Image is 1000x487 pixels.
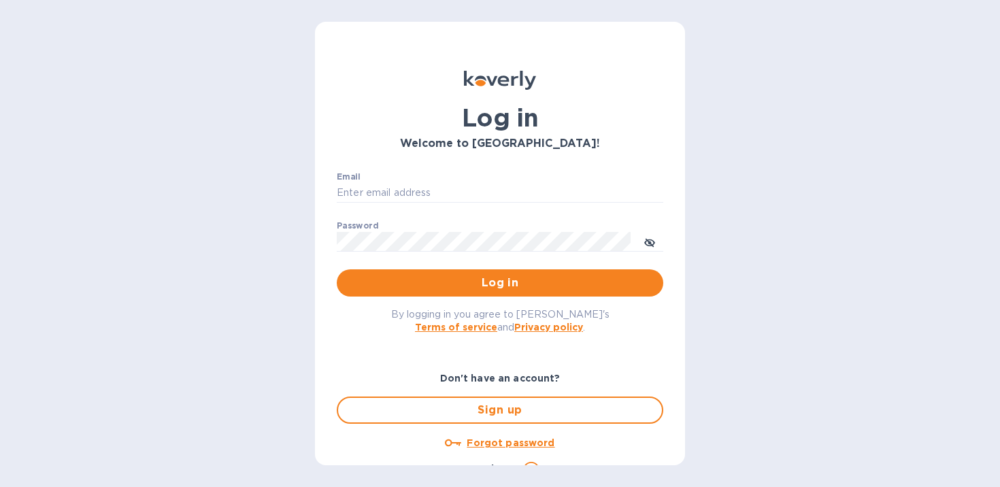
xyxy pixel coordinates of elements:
[337,183,663,203] input: Enter email address
[464,71,536,90] img: Koverly
[337,222,378,230] label: Password
[349,402,651,418] span: Sign up
[391,309,610,333] span: By logging in you agree to [PERSON_NAME]'s and .
[514,322,583,333] a: Privacy policy
[337,103,663,132] h1: Log in
[414,463,518,474] b: Have any questions?
[415,322,497,333] a: Terms of service
[337,269,663,297] button: Log in
[467,437,554,448] u: Forgot password
[545,464,586,475] a: Email us
[337,397,663,424] button: Sign up
[348,275,652,291] span: Log in
[440,373,561,384] b: Don't have an account?
[636,228,663,255] button: toggle password visibility
[337,137,663,150] h3: Welcome to [GEOGRAPHIC_DATA]!
[337,173,361,181] label: Email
